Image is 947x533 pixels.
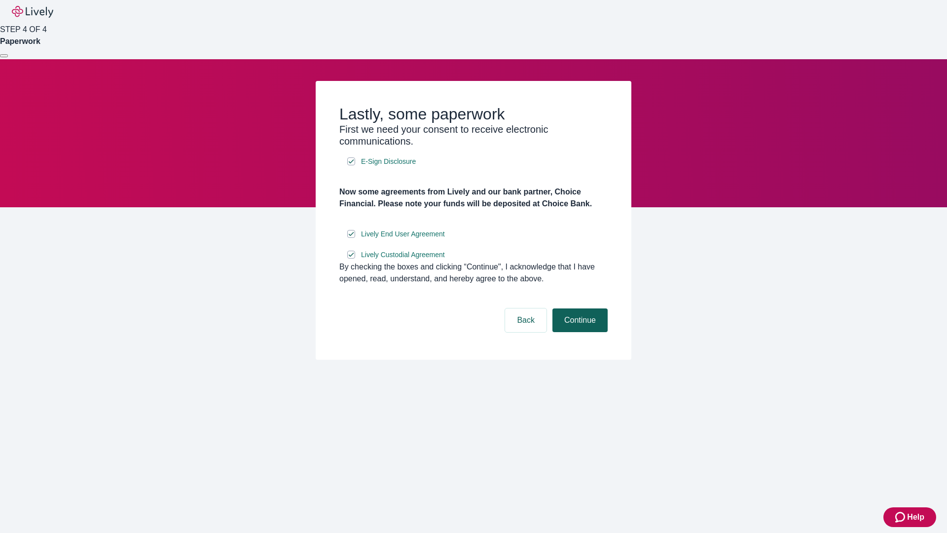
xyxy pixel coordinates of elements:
a: e-sign disclosure document [359,155,418,168]
button: Zendesk support iconHelp [883,507,936,527]
span: Help [907,511,924,523]
button: Continue [552,308,608,332]
h4: Now some agreements from Lively and our bank partner, Choice Financial. Please note your funds wi... [339,186,608,210]
img: Lively [12,6,53,18]
div: By checking the boxes and clicking “Continue", I acknowledge that I have opened, read, understand... [339,261,608,285]
a: e-sign disclosure document [359,249,447,261]
span: Lively End User Agreement [361,229,445,239]
svg: Zendesk support icon [895,511,907,523]
a: e-sign disclosure document [359,228,447,240]
span: Lively Custodial Agreement [361,250,445,260]
h3: First we need your consent to receive electronic communications. [339,123,608,147]
span: E-Sign Disclosure [361,156,416,167]
button: Back [505,308,546,332]
h2: Lastly, some paperwork [339,105,608,123]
